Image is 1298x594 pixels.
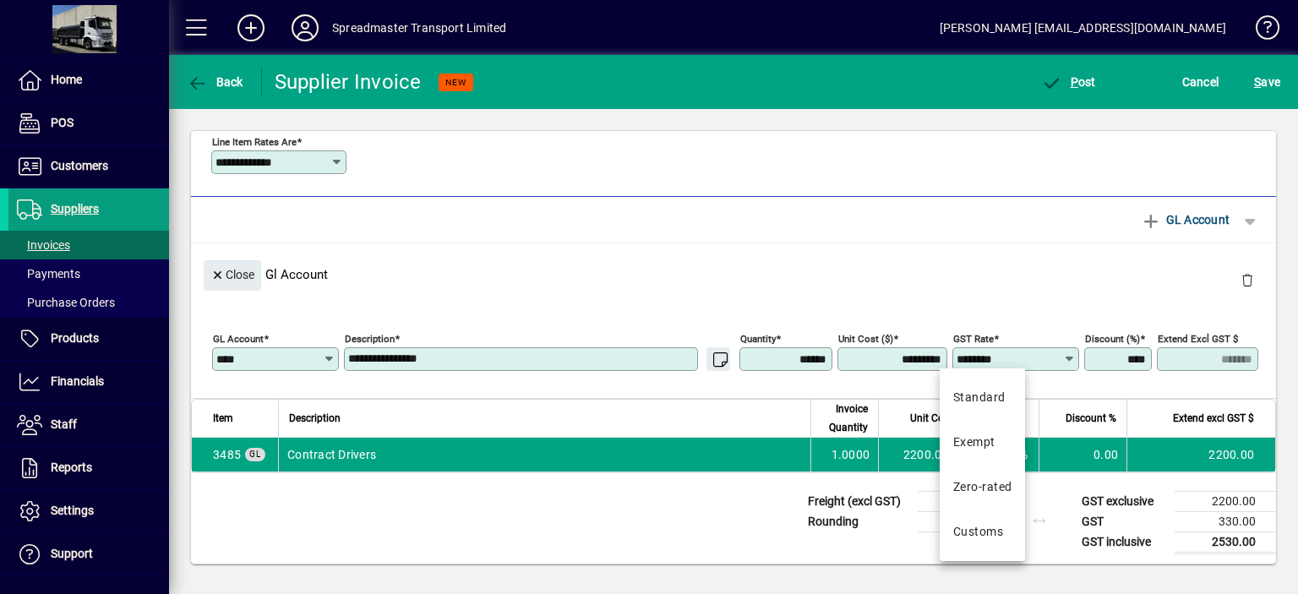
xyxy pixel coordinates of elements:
[51,202,99,215] span: Suppliers
[51,504,94,517] span: Settings
[1073,491,1175,511] td: GST exclusive
[1141,206,1230,233] span: GL Account
[224,13,278,43] button: Add
[1227,260,1268,301] button: Delete
[17,238,70,252] span: Invoices
[1175,531,1276,553] td: 2530.00
[1178,67,1224,97] button: Cancel
[213,446,241,463] span: Contract Drivers
[8,102,169,144] a: POS
[8,231,169,259] a: Invoices
[953,332,994,344] mat-label: GST rate
[278,438,810,471] td: Contract Drivers
[1175,491,1276,511] td: 2200.00
[8,361,169,403] a: Financials
[940,510,1025,554] mat-option: Customs
[953,389,1006,406] div: Standard
[1227,272,1268,287] app-page-header-button: Delete
[1037,67,1100,97] button: Post
[183,67,248,97] button: Back
[1041,75,1096,89] span: ost
[51,116,74,129] span: POS
[51,159,108,172] span: Customers
[1250,67,1284,97] button: Save
[1085,332,1140,344] mat-label: Discount (%)
[810,438,878,471] td: 1.0000
[8,59,169,101] a: Home
[8,490,169,532] a: Settings
[17,267,80,281] span: Payments
[275,68,422,95] div: Supplier Invoice
[191,243,1276,305] div: Gl Account
[187,75,243,89] span: Back
[1132,204,1238,235] button: GL Account
[332,14,506,41] div: Spreadmaster Transport Limited
[8,145,169,188] a: Customers
[8,404,169,446] a: Staff
[1073,511,1175,531] td: GST
[1039,438,1126,471] td: 0.00
[8,318,169,360] a: Products
[212,135,297,147] mat-label: Line item rates are
[799,511,918,531] td: Rounding
[51,460,92,474] span: Reports
[8,288,169,317] a: Purchase Orders
[940,375,1025,420] mat-option: Standard
[8,533,169,575] a: Support
[940,465,1025,510] mat-option: Zero-rated
[910,409,961,428] span: Unit Cost $
[169,67,262,97] app-page-header-button: Back
[51,374,104,388] span: Financials
[51,331,99,345] span: Products
[345,332,395,344] mat-label: Description
[51,417,77,431] span: Staff
[213,409,233,428] span: Item
[204,260,261,291] button: Close
[1158,332,1238,344] mat-label: Extend excl GST $
[8,259,169,288] a: Payments
[278,13,332,43] button: Profile
[1182,68,1219,95] span: Cancel
[249,450,261,459] span: GL
[940,14,1226,41] div: [PERSON_NAME] [EMAIL_ADDRESS][DOMAIN_NAME]
[918,491,1019,511] td: 0.00
[940,420,1025,465] mat-option: Exempt
[1173,409,1254,428] span: Extend excl GST $
[878,438,971,471] td: 2200.0000
[8,447,169,489] a: Reports
[289,409,341,428] span: Description
[1066,409,1116,428] span: Discount %
[445,77,466,88] span: NEW
[51,73,82,86] span: Home
[210,261,254,289] span: Close
[1073,531,1175,553] td: GST inclusive
[213,332,264,344] mat-label: GL Account
[51,547,93,560] span: Support
[1243,3,1277,58] a: Knowledge Base
[1254,75,1261,89] span: S
[918,511,1019,531] td: 0.00
[799,491,918,511] td: Freight (excl GST)
[1175,511,1276,531] td: 330.00
[17,296,115,309] span: Purchase Orders
[1254,68,1280,95] span: ave
[740,332,776,344] mat-label: Quantity
[1071,75,1078,89] span: P
[821,400,868,437] span: Invoice Quantity
[953,478,1012,496] div: Zero-rated
[199,266,265,281] app-page-header-button: Close
[1126,438,1275,471] td: 2200.00
[953,523,1003,541] div: Customs
[953,433,995,451] div: Exempt
[838,332,893,344] mat-label: Unit Cost ($)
